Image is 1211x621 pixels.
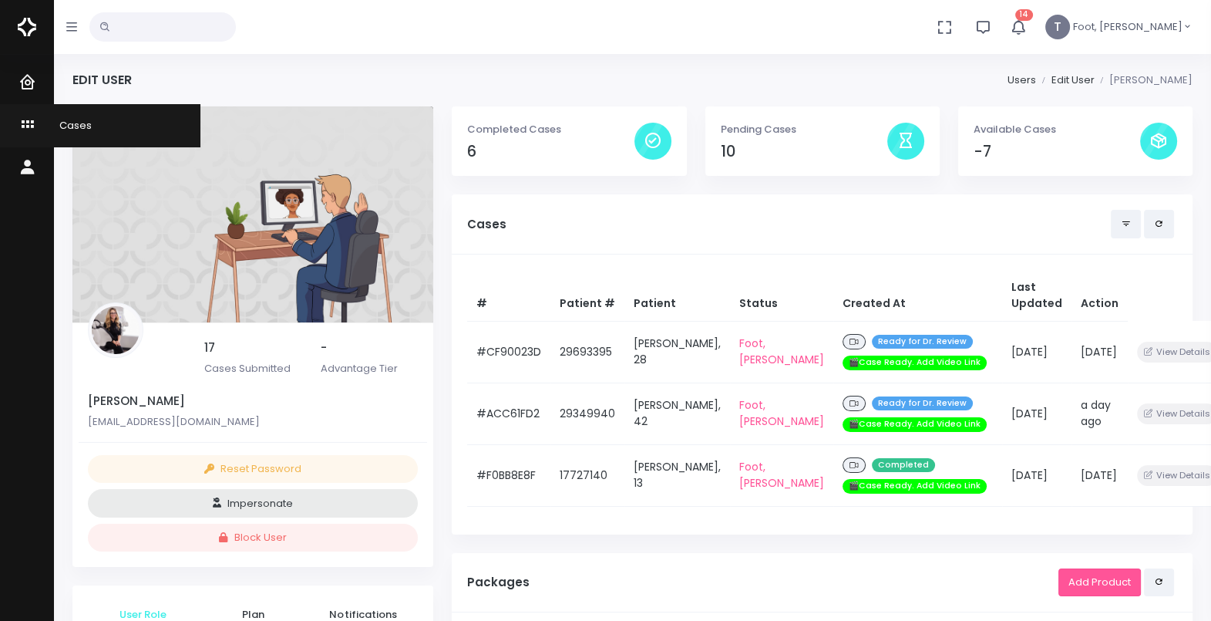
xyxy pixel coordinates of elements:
[321,361,419,376] p: Advantage Tier
[467,383,550,444] td: #ACC61FD2
[721,143,887,160] h4: 10
[872,397,973,411] span: Ready for Dr. Review
[467,122,634,137] p: Completed Cases
[40,118,92,133] span: Cases
[550,444,624,506] td: 17727140
[321,341,419,355] h5: -
[550,270,624,322] th: Patient #
[843,356,987,370] span: 🎬Case Ready. Add Video Link
[467,321,550,383] td: #CF90023D
[1094,73,1192,88] li: [PERSON_NAME]
[624,383,730,444] td: [PERSON_NAME], 42
[1015,9,1033,21] span: 14
[739,336,824,367] a: Foot, [PERSON_NAME]
[204,361,302,376] p: Cases Submitted
[88,414,418,430] p: [EMAIL_ADDRESS][DOMAIN_NAME]
[843,479,987,494] span: 🎬Case Ready. Add Video Link
[88,524,418,552] button: Block User
[872,458,935,473] span: Completed
[1073,19,1182,35] span: Foot, [PERSON_NAME]
[88,394,418,408] h5: [PERSON_NAME]
[550,321,624,383] td: 29693395
[88,489,418,518] button: Impersonate
[843,417,987,432] span: 🎬Case Ready. Add Video Link
[88,455,418,484] button: Reset Password
[1051,73,1094,87] a: Edit User
[467,270,550,322] th: #
[624,321,730,383] td: [PERSON_NAME], 28
[467,444,550,506] td: #F0BB8E8F
[18,11,36,43] img: Logo Horizontal
[550,383,624,444] td: 29349940
[204,341,302,355] h5: 17
[1002,444,1071,506] td: [DATE]
[974,122,1140,137] p: Available Cases
[467,143,634,160] h4: 6
[1007,73,1036,87] a: Users
[1002,383,1071,444] td: [DATE]
[739,397,824,429] a: Foot, [PERSON_NAME]
[1058,569,1141,597] a: Add Product
[974,143,1140,160] h4: -7
[872,335,973,349] span: Ready for Dr. Review
[1071,383,1128,444] td: a day ago
[833,270,1002,322] th: Created At
[1045,15,1070,39] span: T
[1071,321,1128,383] td: [DATE]
[624,270,730,322] th: Patient
[467,575,1058,589] h5: Packages
[72,73,132,87] h4: Edit User
[1002,321,1071,383] td: [DATE]
[1071,270,1128,322] th: Action
[739,459,824,491] a: Foot, [PERSON_NAME]
[467,218,1111,231] h5: Cases
[721,122,887,137] p: Pending Cases
[1002,270,1071,322] th: Last Updated
[730,270,833,322] th: Status
[1071,444,1128,506] td: [DATE]
[624,444,730,506] td: [PERSON_NAME], 13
